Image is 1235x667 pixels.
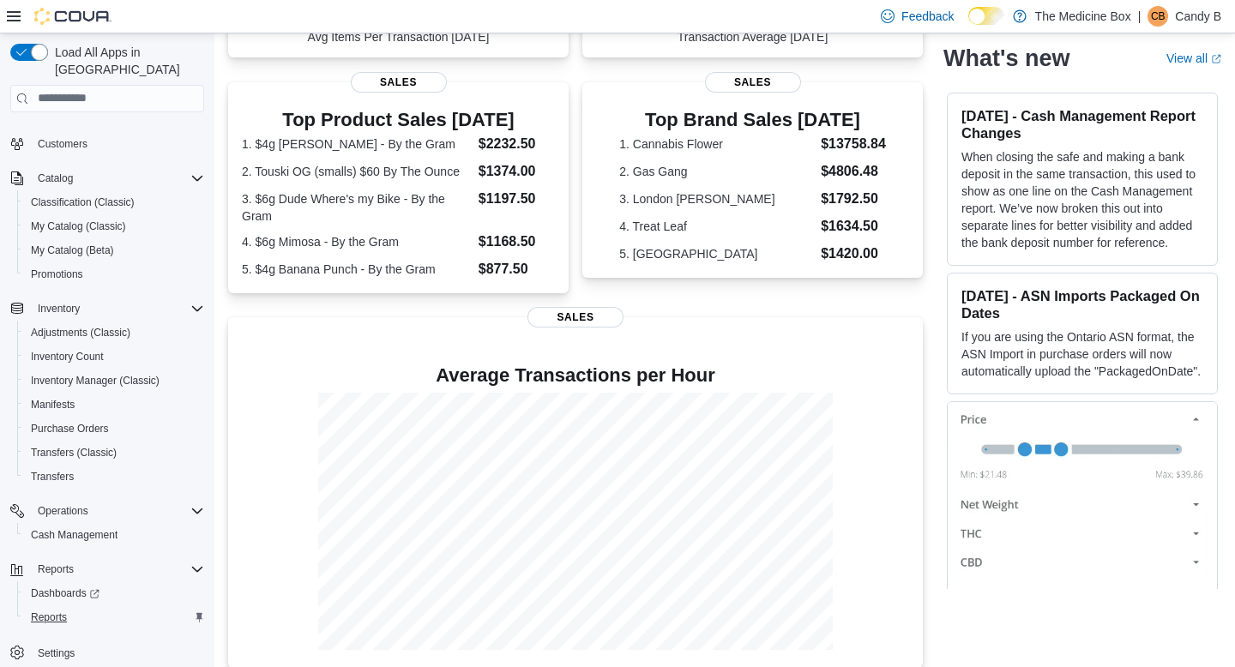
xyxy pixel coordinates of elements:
[31,374,160,388] span: Inventory Manager (Classic)
[24,192,204,213] span: Classification (Classic)
[17,441,211,465] button: Transfers (Classic)
[24,192,142,213] a: Classification (Classic)
[31,446,117,460] span: Transfers (Classic)
[34,8,111,25] img: Cova
[38,302,80,315] span: Inventory
[619,163,814,180] dt: 2. Gas Gang
[48,44,204,78] span: Load All Apps in [GEOGRAPHIC_DATA]
[1211,54,1221,64] svg: External link
[24,370,204,391] span: Inventory Manager (Classic)
[479,259,555,279] dd: $877.50
[242,365,909,386] h4: Average Transactions per Hour
[527,307,624,327] span: Sales
[17,321,211,345] button: Adjustments (Classic)
[1151,6,1166,27] span: CB
[619,218,814,235] dt: 4. Treat Leaf
[17,238,211,262] button: My Catalog (Beta)
[961,287,1203,321] h3: [DATE] - ASN Imports Packaged On Dates
[31,267,83,281] span: Promotions
[619,190,814,207] dt: 3. London [PERSON_NAME]
[17,605,211,629] button: Reports
[479,161,555,182] dd: $1374.00
[17,523,211,547] button: Cash Management
[821,134,886,154] dd: $13758.84
[38,171,73,185] span: Catalog
[619,135,814,153] dt: 1. Cannabis Flower
[242,110,555,130] h3: Top Product Sales [DATE]
[1138,6,1142,27] p: |
[943,45,1069,72] h2: What's new
[1166,51,1221,65] a: View allExternal link
[24,264,204,285] span: Promotions
[24,322,137,343] a: Adjustments (Classic)
[31,168,204,189] span: Catalog
[31,134,94,154] a: Customers
[24,394,81,415] a: Manifests
[24,466,204,487] span: Transfers
[17,262,211,286] button: Promotions
[31,501,204,521] span: Operations
[821,243,886,264] dd: $1420.00
[24,442,204,463] span: Transfers (Classic)
[901,8,954,25] span: Feedback
[351,72,447,93] span: Sales
[1175,6,1221,27] p: Candy B
[24,466,81,487] a: Transfers
[31,398,75,412] span: Manifests
[479,189,555,209] dd: $1197.50
[1035,6,1131,27] p: The Medicine Box
[24,607,74,628] a: Reports
[31,298,204,319] span: Inventory
[968,7,1004,25] input: Dark Mode
[24,346,111,367] a: Inventory Count
[31,133,204,154] span: Customers
[31,559,81,580] button: Reports
[242,261,472,278] dt: 5. $4g Banana Punch - By the Gram
[24,240,204,261] span: My Catalog (Beta)
[31,610,67,624] span: Reports
[31,586,99,600] span: Dashboards
[17,465,211,489] button: Transfers
[705,72,801,93] span: Sales
[3,557,211,581] button: Reports
[31,350,104,364] span: Inventory Count
[38,562,74,576] span: Reports
[24,583,204,604] span: Dashboards
[31,470,74,484] span: Transfers
[3,640,211,664] button: Settings
[17,417,211,441] button: Purchase Orders
[17,581,211,605] a: Dashboards
[24,394,204,415] span: Manifests
[17,190,211,214] button: Classification (Classic)
[242,163,472,180] dt: 2. Touski OG (smalls) $60 By The Ounce
[31,298,87,319] button: Inventory
[31,501,95,521] button: Operations
[31,422,109,436] span: Purchase Orders
[24,322,204,343] span: Adjustments (Classic)
[242,135,472,153] dt: 1. $4g [PERSON_NAME] - By the Gram
[3,166,211,190] button: Catalog
[821,216,886,237] dd: $1634.50
[31,528,117,542] span: Cash Management
[31,195,135,209] span: Classification (Classic)
[38,646,75,660] span: Settings
[38,504,88,518] span: Operations
[3,499,211,523] button: Operations
[17,214,211,238] button: My Catalog (Classic)
[24,442,123,463] a: Transfers (Classic)
[3,131,211,156] button: Customers
[479,231,555,252] dd: $1168.50
[31,219,126,233] span: My Catalog (Classic)
[24,240,121,261] a: My Catalog (Beta)
[242,233,472,250] dt: 4. $6g Mimosa - By the Gram
[619,245,814,262] dt: 5. [GEOGRAPHIC_DATA]
[31,243,114,257] span: My Catalog (Beta)
[31,168,80,189] button: Catalog
[479,134,555,154] dd: $2232.50
[24,525,124,545] a: Cash Management
[619,110,886,130] h3: Top Brand Sales [DATE]
[961,148,1203,251] p: When closing the safe and making a bank deposit in the same transaction, this used to show as one...
[31,643,81,664] a: Settings
[24,346,204,367] span: Inventory Count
